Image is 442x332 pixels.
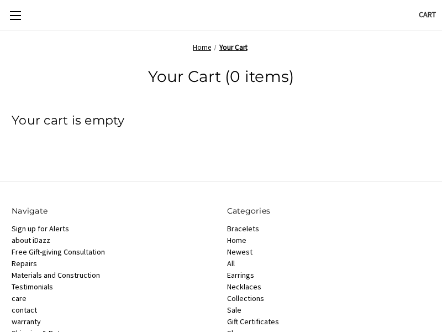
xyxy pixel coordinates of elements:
h1: Your Cart (0 items) [12,65,430,88]
a: Newest [227,247,252,257]
a: Sale [227,305,241,315]
nav: Breadcrumb [12,42,430,53]
a: Earrings [227,270,254,280]
a: Free Gift-giving Consultation [12,247,105,257]
span: Cart [419,9,436,19]
a: Cart [413,1,442,28]
h3: Your cart is empty [12,111,430,129]
a: Home [227,235,246,245]
a: Sign up for Alerts [12,224,69,234]
a: Necklaces [227,282,261,292]
a: warranty [12,317,41,326]
a: care [12,293,27,303]
a: Gift Certificates [227,317,279,326]
a: Collections [227,293,264,303]
a: contact [12,305,37,315]
h5: Categories [227,205,431,217]
a: All [227,258,235,268]
a: Bracelets [227,224,259,234]
h5: Navigate [12,205,215,217]
span: Toggle menu [10,15,21,16]
a: Home [193,43,211,52]
a: about iDazz [12,235,50,245]
a: Materials and Construction [12,270,100,280]
a: Testimonials [12,282,53,292]
a: Your Cart [219,43,248,52]
a: Repairs [12,258,37,268]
